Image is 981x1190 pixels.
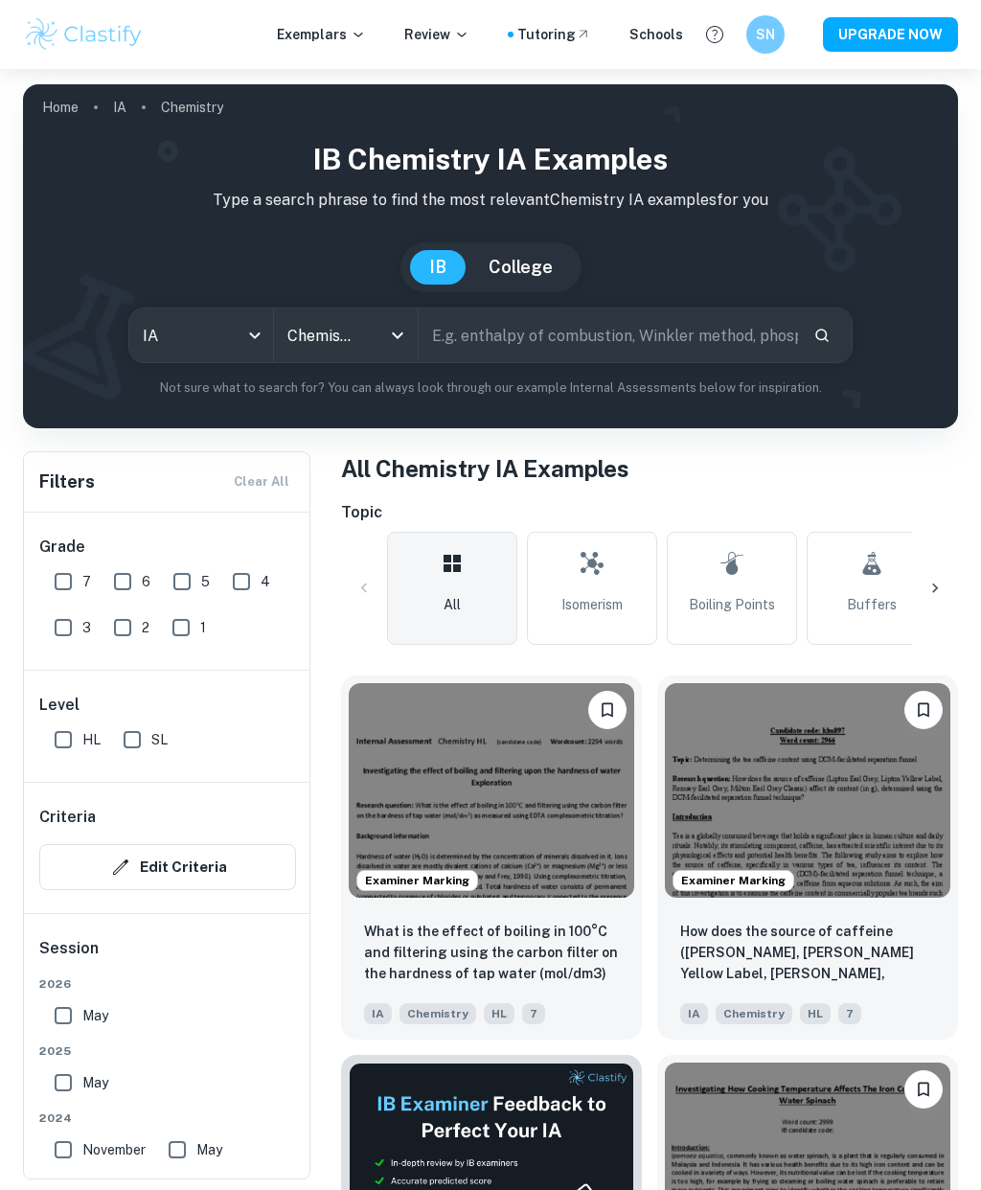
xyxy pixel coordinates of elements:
[341,501,958,524] h6: Topic
[82,729,101,750] span: HL
[904,691,943,729] button: Bookmark
[469,250,572,285] button: College
[419,309,798,362] input: E.g. enthalpy of combustion, Winkler method, phosphate and temperature...
[364,921,619,986] p: What is the effect of boiling in 100°C and filtering using the carbon filter on the hardness of t...
[42,94,79,121] a: Home
[142,617,149,638] span: 2
[680,921,935,986] p: How does the source of caffeine (Lipton Earl Grey, Lipton Yellow Label, Remsey Earl Grey, Milton ...
[349,683,634,898] img: Chemistry IA example thumbnail: What is the effect of boiling in 100°C a
[39,937,296,975] h6: Session
[39,975,296,993] span: 2026
[561,594,623,615] span: Isomerism
[39,844,296,890] button: Edit Criteria
[39,536,296,559] h6: Grade
[113,94,126,121] a: IA
[82,571,91,592] span: 7
[806,319,838,352] button: Search
[746,15,785,54] button: SN
[364,1003,392,1024] span: IA
[341,451,958,486] h1: All Chemistry IA Examples
[588,691,627,729] button: Bookmark
[716,1003,792,1024] span: Chemistry
[800,1003,831,1024] span: HL
[410,250,466,285] button: IB
[82,1005,108,1026] span: May
[38,378,943,398] p: Not sure what to search for? You can always look through our example Internal Assessments below f...
[484,1003,514,1024] span: HL
[341,675,642,1040] a: Examiner MarkingBookmarkWhat is the effect of boiling in 100°C and filtering using the carbon fil...
[904,1070,943,1109] button: Bookmark
[657,675,958,1040] a: Examiner MarkingBookmarkHow does the source of caffeine (Lipton Earl Grey, Lipton Yellow Label, R...
[399,1003,476,1024] span: Chemistry
[129,309,273,362] div: IA
[384,322,411,349] button: Open
[689,594,775,615] span: Boiling Points
[444,594,461,615] span: All
[277,24,366,45] p: Exemplars
[755,24,777,45] h6: SN
[522,1003,545,1024] span: 7
[357,872,477,889] span: Examiner Marking
[151,729,168,750] span: SL
[39,469,95,495] h6: Filters
[38,138,943,181] h1: IB Chemistry IA examples
[82,617,91,638] span: 3
[39,1110,296,1127] span: 2024
[23,15,145,54] img: Clastify logo
[161,97,223,118] p: Chemistry
[847,594,897,615] span: Buffers
[673,872,793,889] span: Examiner Marking
[838,1003,861,1024] span: 7
[200,617,206,638] span: 1
[698,18,731,51] button: Help and Feedback
[517,24,591,45] a: Tutoring
[196,1139,222,1160] span: May
[23,84,958,428] img: profile cover
[823,17,958,52] button: UPGRADE NOW
[39,806,96,829] h6: Criteria
[680,1003,708,1024] span: IA
[629,24,683,45] a: Schools
[201,571,210,592] span: 5
[261,571,270,592] span: 4
[39,1042,296,1060] span: 2025
[665,683,950,898] img: Chemistry IA example thumbnail: How does the source of caffeine (Lipton
[82,1072,108,1093] span: May
[39,694,296,717] h6: Level
[82,1139,146,1160] span: November
[38,189,943,212] p: Type a search phrase to find the most relevant Chemistry IA examples for you
[142,571,150,592] span: 6
[404,24,469,45] p: Review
